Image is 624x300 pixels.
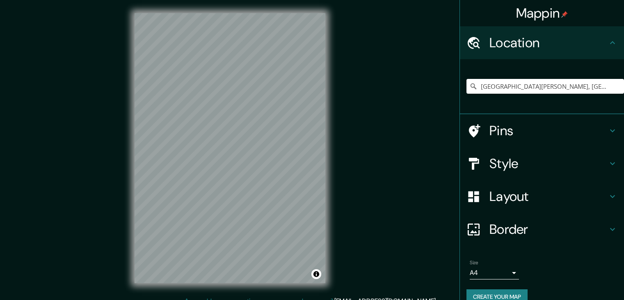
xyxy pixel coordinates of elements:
button: Toggle attribution [311,269,321,279]
div: Pins [460,114,624,147]
h4: Layout [489,188,608,205]
div: Style [460,147,624,180]
div: Border [460,213,624,246]
label: Size [470,259,478,266]
h4: Mappin [516,5,568,21]
h4: Border [489,221,608,238]
div: A4 [470,266,519,279]
input: Pick your city or area [466,79,624,94]
h4: Style [489,155,608,172]
h4: Location [489,35,608,51]
img: pin-icon.png [561,11,568,18]
iframe: Help widget launcher [551,268,615,291]
div: Location [460,26,624,59]
h4: Pins [489,122,608,139]
div: Layout [460,180,624,213]
canvas: Map [135,13,325,283]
